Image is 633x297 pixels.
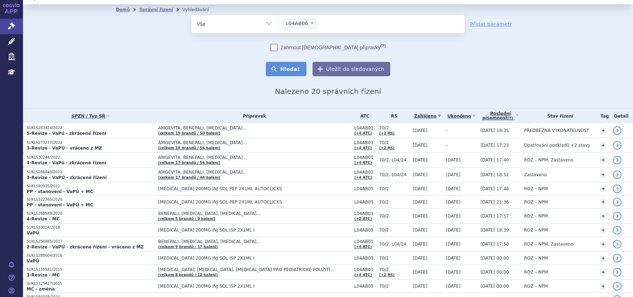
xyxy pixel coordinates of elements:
a: + [600,283,606,289]
span: [DATE] 18:52 [481,172,509,177]
span: [DATE] 17:40 [481,157,509,163]
abbr: (?) [507,116,513,120]
a: (+4 ATC) [354,175,372,179]
span: [DATE] 17:23 [481,143,509,148]
span: [DATE] 00:00 [481,284,509,289]
th: RS [375,109,409,123]
a: detail [613,126,621,135]
th: Přípravek [155,109,351,123]
span: AMGEVITA, BENEPALI, [MEDICAL_DATA]… [158,155,338,160]
span: [MEDICAL_DATA] 200MG INJ SOL ISP 2X1ML I [158,256,338,261]
span: Nalezeno 20 správních řízení [275,87,381,96]
span: [DATE] [413,200,428,205]
span: [DATE] [446,214,461,219]
span: [DATE] [446,172,461,177]
a: + [600,255,606,261]
span: L04AB05 [354,284,375,289]
span: 70/2 [379,214,409,219]
a: detail [613,184,621,193]
span: - [446,143,447,148]
p: SUKLS268589/2020 [27,211,155,216]
a: detail [613,240,621,248]
span: ROZ – NPM, Zastaveno [524,242,573,247]
span: [MEDICAL_DATA], [MEDICAL_DATA], [MEDICAL_DATA] PRO PEDIATRICKÉ POUŽITÍ… [158,267,338,272]
a: (+4 ATC) [354,273,372,277]
strong: PP - stanovení - VaPÚ + MC [27,189,93,194]
span: [DATE] [413,172,428,177]
span: 70/2 [379,228,409,233]
span: [MEDICAL_DATA] 200MG INJ SOL PEP 2X1ML AUTOCLICKS [158,200,338,205]
span: [DATE] 18:39 [481,228,509,233]
span: [DATE] [413,186,428,191]
a: detail [613,268,621,277]
span: L04AB01 [354,267,375,272]
span: [DATE] [446,157,461,163]
strong: VaPÚ [27,259,39,264]
span: 70/2, L04/24 [379,157,409,163]
a: (celkem 19 brandů / 50 balení) [158,131,220,135]
span: ROZ – NPM [524,200,548,205]
span: ROZ – NPM [524,270,548,275]
a: + [600,241,606,247]
a: (+4 ATC) [354,146,372,150]
span: [DATE] [446,228,461,233]
span: ROZ – NPM [524,256,548,261]
span: [DATE] 17:57 [481,214,509,219]
p: SUKLS40935/2021 [27,184,155,189]
p: SUKLS125427/2015 [27,281,155,286]
span: [DATE] [413,228,428,233]
span: L04AB01 [354,155,375,160]
p: SUKLS273277/2022 [27,140,155,145]
span: [DATE] 17:50 [481,242,509,247]
a: (+4 ATC) [354,161,372,165]
a: + [600,127,606,134]
strong: 3-Revize - MC [27,273,60,278]
strong: 3-Revize - VaPÚ - vráceno z MZ [27,146,102,151]
a: + [600,142,606,148]
span: [DATE] [446,256,461,261]
span: L04AB05 [354,228,375,233]
strong: MC - změna [27,287,55,292]
strong: PP - stanovení - VaPÚ + MC [27,202,93,207]
span: BENEPALI, [MEDICAL_DATA], [MEDICAL_DATA]… [158,211,338,216]
a: (+4 ATC) [354,131,372,135]
a: (+2 ATC) [354,217,372,221]
a: + [600,172,606,178]
span: ROZ – NPM [524,186,548,191]
a: detail [613,226,621,234]
span: [DATE] [446,200,461,205]
span: [MEDICAL_DATA] 200MG INJ SOL PEP 2X1ML AUTOCLICKS [158,186,338,191]
span: [DATE] [446,270,461,275]
span: [DATE] [446,186,461,191]
a: + [600,199,606,205]
p: SUKLS322365/2020 [27,197,155,202]
span: L04AB05 [354,186,375,191]
p: SUKLS288604/2016 [27,253,155,258]
span: [DATE] [413,157,428,163]
span: L04AB05 [354,256,375,261]
th: ATC [351,109,375,123]
a: Poslednípísemnost(?) [481,109,520,123]
a: + [600,269,606,275]
span: 70/2 [379,284,409,289]
a: (+2 RS) [379,273,395,277]
a: (celkem 17 brandů / 56 balení) [158,161,220,165]
span: [DATE] [413,270,428,275]
span: BENEPALI, [MEDICAL_DATA], [MEDICAL_DATA]… [158,239,338,244]
span: 70/2 [379,200,409,205]
span: [DATE] [446,284,461,289]
strong: 4-Revize - MC [27,216,60,221]
a: (+2 RS) [379,131,395,135]
button: Hledat [266,62,306,76]
span: L04AB01 [354,211,375,216]
a: + [600,227,606,233]
span: PŘEDBĚŽNÁ VYKONATELNOST [524,128,589,133]
span: [DATE] 21:36 [481,200,509,205]
a: Ukončeno [446,111,477,121]
span: ROZ – NPM [524,284,548,289]
span: ROZ – NPM [524,228,548,233]
span: ROZ – NPM [524,214,548,219]
th: Detail [609,109,633,123]
a: Správní řízení [139,7,173,12]
a: SPZN / Typ SŘ [27,111,155,121]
